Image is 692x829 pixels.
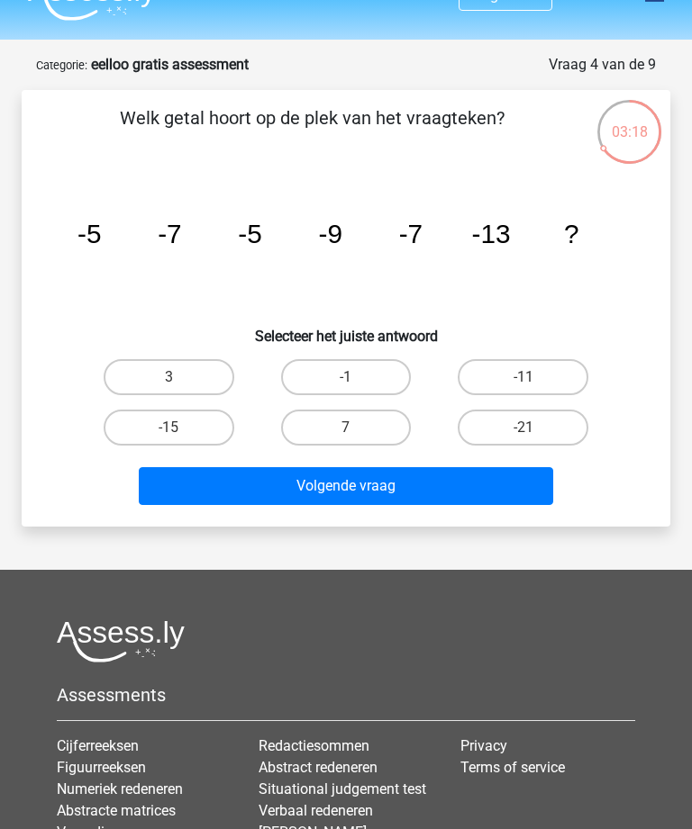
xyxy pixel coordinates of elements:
h6: Selecteer het juiste antwoord [50,313,642,345]
label: 7 [281,410,412,446]
label: -1 [281,359,412,395]
a: Privacy [460,737,507,754]
label: -15 [104,410,234,446]
a: Abstract redeneren [259,759,378,776]
button: Volgende vraag [139,467,552,505]
tspan: -9 [319,219,342,248]
tspan: -7 [158,219,181,248]
tspan: -13 [472,219,511,248]
strong: eelloo gratis assessment [91,56,249,73]
tspan: -5 [238,219,261,248]
label: -11 [458,359,588,395]
img: Assessly logo [57,620,185,662]
a: Cijferreeksen [57,737,139,754]
a: Abstracte matrices [57,802,176,819]
a: Numeriek redeneren [57,780,183,797]
div: Vraag 4 van de 9 [549,54,656,76]
p: Welk getal hoort op de plek van het vraagteken? [50,104,574,158]
a: Figuurreeksen [57,759,146,776]
small: Categorie: [36,59,87,72]
tspan: -7 [399,219,423,248]
label: 3 [104,359,234,395]
tspan: ? [564,219,579,248]
a: Verbaal redeneren [259,802,373,819]
tspan: -5 [77,219,101,248]
a: Redactiesommen [259,737,369,754]
a: Situational judgement test [259,780,426,797]
h5: Assessments [57,684,635,706]
a: Terms of service [460,759,565,776]
label: -21 [458,410,588,446]
div: 03:18 [596,98,663,143]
